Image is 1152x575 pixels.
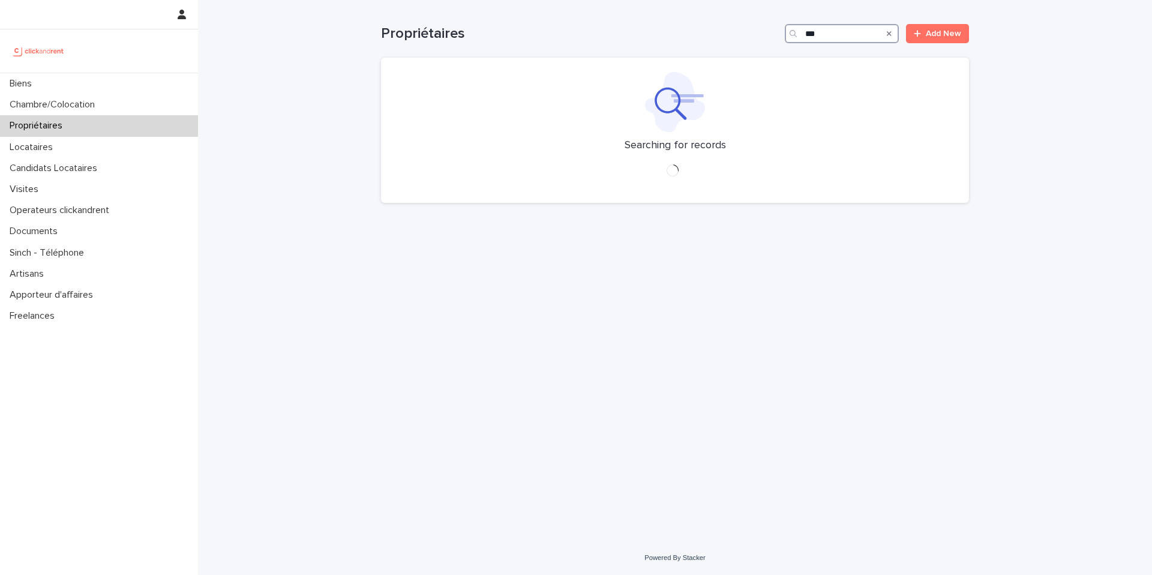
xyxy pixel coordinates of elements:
a: Powered By Stacker [644,554,705,561]
span: Add New [926,29,961,38]
p: Sinch - Téléphone [5,247,94,259]
p: Chambre/Colocation [5,99,104,110]
p: Biens [5,78,41,89]
p: Locataires [5,142,62,153]
p: Searching for records [625,139,726,152]
p: Candidats Locataires [5,163,107,174]
input: Search [785,24,899,43]
p: Propriétaires [5,120,72,131]
p: Apporteur d'affaires [5,289,103,301]
p: Artisans [5,268,53,280]
a: Add New [906,24,969,43]
p: Visites [5,184,48,195]
p: Documents [5,226,67,237]
p: Operateurs clickandrent [5,205,119,216]
h1: Propriétaires [381,25,780,43]
img: UCB0brd3T0yccxBKYDjQ [10,39,68,63]
p: Freelances [5,310,64,322]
